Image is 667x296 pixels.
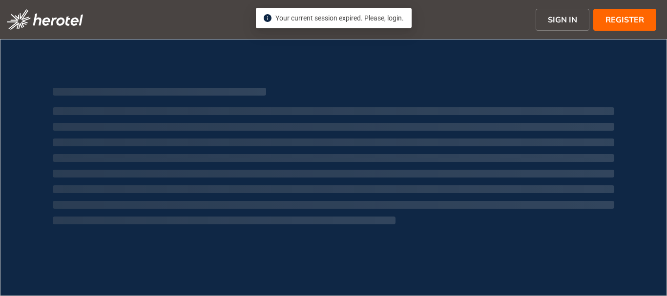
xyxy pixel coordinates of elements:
[7,9,83,30] img: logo
[593,9,656,31] button: REGISTER
[264,14,271,22] span: info-circle
[536,9,589,31] button: SIGN IN
[548,14,577,25] span: SIGN IN
[605,14,644,25] span: REGISTER
[275,14,404,22] span: Your current session expired. Please, login.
